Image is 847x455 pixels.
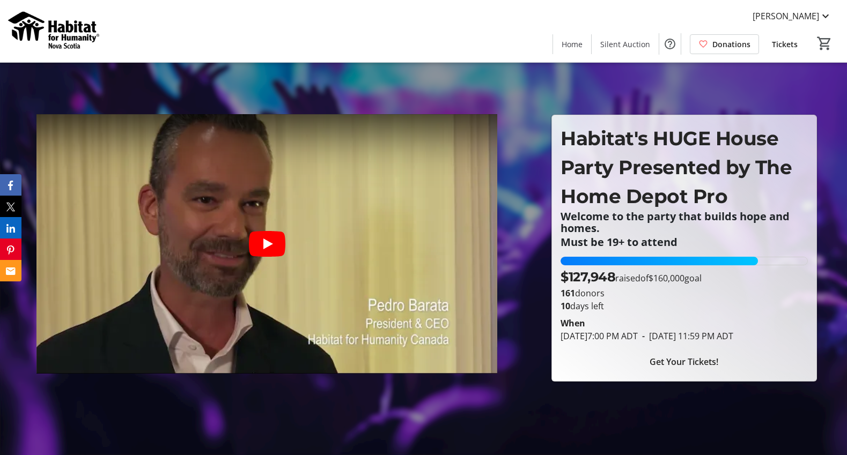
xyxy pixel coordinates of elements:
[763,34,806,54] a: Tickets
[638,330,733,342] span: [DATE] 11:59 PM ADT
[561,317,585,330] div: When
[772,39,798,50] span: Tickets
[561,287,575,299] b: 161
[561,287,807,300] p: donors
[744,8,841,25] button: [PERSON_NAME]
[561,330,638,342] span: [DATE] 7:00 PM ADT
[600,39,650,50] span: Silent Auction
[561,300,807,312] p: days left
[753,10,819,23] span: [PERSON_NAME]
[712,39,750,50] span: Donations
[638,330,649,342] span: -
[650,355,718,368] span: Get Your Tickets!
[553,34,591,54] a: Home
[561,236,807,248] p: Must be 19+ to attend
[561,209,792,235] strong: Welcome to the party that builds hope and homes.
[562,39,583,50] span: Home
[249,231,285,257] button: Play video
[561,269,615,285] span: $127,948
[659,33,681,55] button: Help
[561,300,570,312] span: 10
[561,267,702,287] p: raised of goal
[815,34,834,53] button: Cart
[690,34,759,54] a: Donations
[561,126,792,208] span: Habitat's HUGE House Party Presented by The Home Depot Pro
[561,351,807,372] button: Get Your Tickets!
[561,257,807,265] div: 79.96758125000001% of fundraising goal reached
[592,34,659,54] a: Silent Auction
[649,272,684,284] span: $160,000
[6,4,102,58] img: Habitat for Humanity Nova Scotia's Logo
